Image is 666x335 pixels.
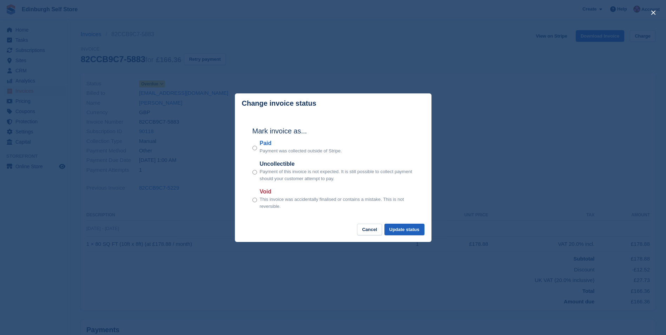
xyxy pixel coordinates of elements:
[260,188,414,196] label: Void
[648,7,659,18] button: close
[260,196,414,210] p: This invoice was accidentally finalised or contains a mistake. This is not reversible.
[260,160,414,168] label: Uncollectible
[242,99,316,107] p: Change invoice status
[384,224,424,235] button: Update status
[260,168,414,182] p: Payment of this invoice is not expected. It is still possible to collect payment should your cust...
[260,139,342,147] label: Paid
[357,224,382,235] button: Cancel
[260,147,342,155] p: Payment was collected outside of Stripe.
[252,126,414,136] h2: Mark invoice as...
